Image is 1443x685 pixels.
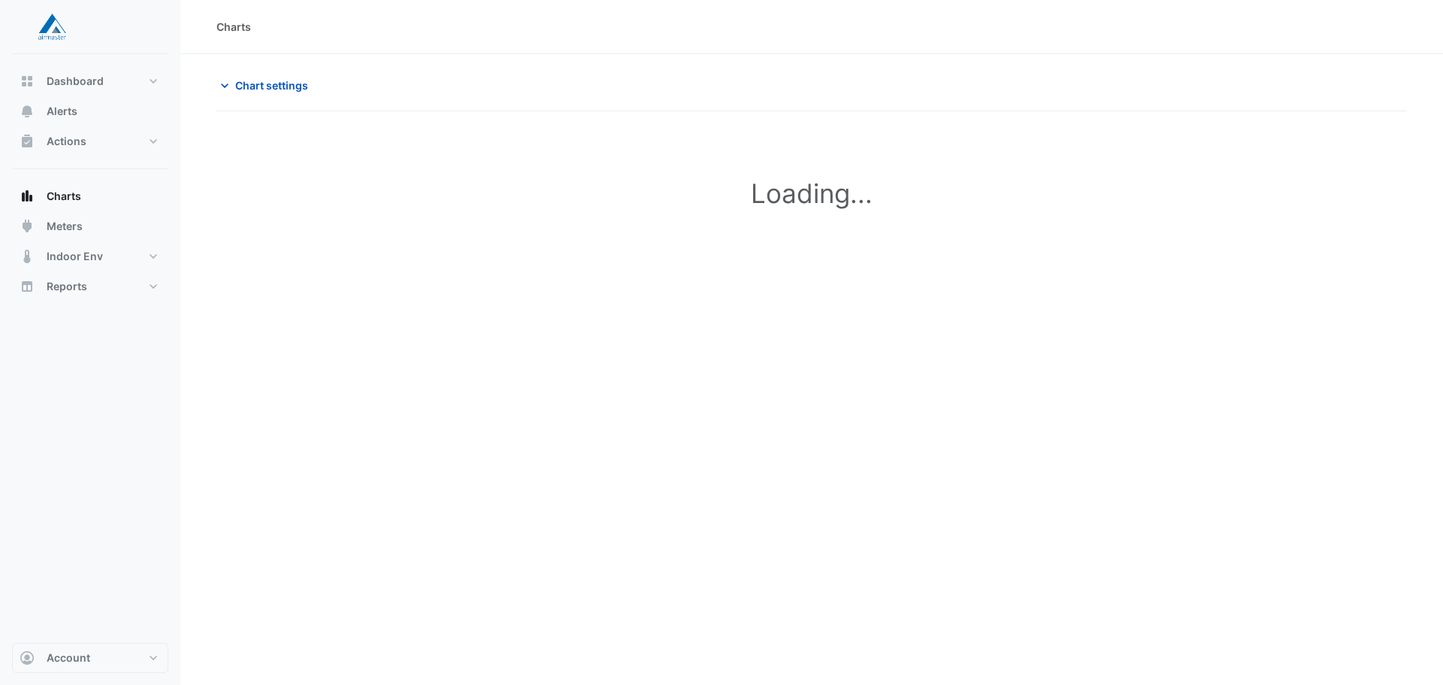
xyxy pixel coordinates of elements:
[235,77,308,93] span: Chart settings
[20,219,35,234] app-icon: Meters
[47,104,77,119] span: Alerts
[250,177,1374,209] h1: Loading...
[47,219,83,234] span: Meters
[47,74,104,89] span: Dashboard
[12,241,168,271] button: Indoor Env
[216,19,251,35] div: Charts
[12,271,168,302] button: Reports
[47,650,90,665] span: Account
[20,249,35,264] app-icon: Indoor Env
[20,189,35,204] app-icon: Charts
[47,189,81,204] span: Charts
[12,181,168,211] button: Charts
[20,104,35,119] app-icon: Alerts
[20,279,35,294] app-icon: Reports
[20,134,35,149] app-icon: Actions
[216,72,318,99] button: Chart settings
[12,643,168,673] button: Account
[47,249,103,264] span: Indoor Env
[12,96,168,126] button: Alerts
[12,66,168,96] button: Dashboard
[47,279,87,294] span: Reports
[18,12,86,42] img: Company Logo
[47,134,86,149] span: Actions
[20,74,35,89] app-icon: Dashboard
[12,126,168,156] button: Actions
[12,211,168,241] button: Meters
